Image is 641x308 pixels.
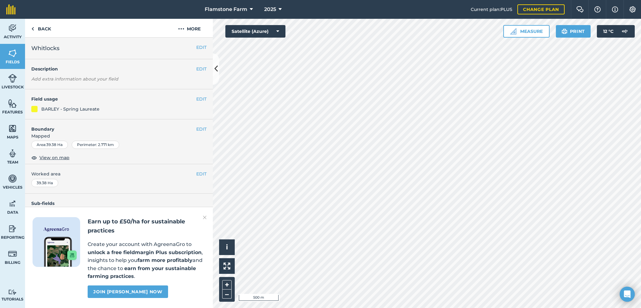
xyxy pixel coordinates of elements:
[88,240,205,280] p: Create your account with AgreenaGro to , insights to help you and the chance to .
[31,96,196,102] h4: Field usage
[6,4,16,14] img: fieldmargin Logo
[39,154,69,161] span: View on map
[196,44,207,51] button: EDIT
[222,280,232,290] button: +
[225,25,285,38] button: Satellite (Azure)
[25,200,213,207] h4: Sub-fields
[178,25,184,33] img: svg+xml;base64,PHN2ZyB4bWxucz0iaHR0cDovL3d3dy53My5vcmcvMjAwMC9zdmciIHdpZHRoPSIyMCIgaGVpZ2h0PSIyNC...
[264,6,276,13] span: 2025
[8,149,17,158] img: svg+xml;base64,PD94bWwgdmVyc2lvbj0iMS4wIiBlbmNvZGluZz0idXRmLTgiPz4KPCEtLSBHZW5lcmF0b3I6IEFkb2JlIE...
[88,217,205,235] h2: Earn up to £50/ha for sustainable practices
[31,25,34,33] img: svg+xml;base64,PHN2ZyB4bWxucz0iaHR0cDovL3d3dy53My5vcmcvMjAwMC9zdmciIHdpZHRoPSI5IiBoZWlnaHQ9IjI0Ii...
[8,99,17,108] img: svg+xml;base64,PHN2ZyB4bWxucz0iaHR0cDovL3d3dy53My5vcmcvMjAwMC9zdmciIHdpZHRoPSI1NiIgaGVpZ2h0PSI2MC...
[597,25,635,38] button: 12 °C
[576,6,584,13] img: Two speech bubbles overlapping with the left bubble in the forefront
[31,154,69,161] button: View on map
[8,124,17,133] img: svg+xml;base64,PHN2ZyB4bWxucz0iaHR0cDovL3d3dy53My5vcmcvMjAwMC9zdmciIHdpZHRoPSI1NiIgaGVpZ2h0PSI2MC...
[8,249,17,258] img: svg+xml;base64,PD94bWwgdmVyc2lvbj0iMS4wIiBlbmNvZGluZz0idXRmLTgiPz4KPCEtLSBHZW5lcmF0b3I6IEFkb2JlIE...
[31,154,37,161] img: svg+xml;base64,PHN2ZyB4bWxucz0iaHR0cDovL3d3dy53My5vcmcvMjAwMC9zdmciIHdpZHRoPSIxOCIgaGVpZ2h0PSIyNC...
[594,6,601,13] img: A question mark icon
[166,19,213,37] button: More
[196,96,207,102] button: EDIT
[8,199,17,208] img: svg+xml;base64,PD94bWwgdmVyc2lvbj0iMS4wIiBlbmNvZGluZz0idXRmLTgiPz4KPCEtLSBHZW5lcmF0b3I6IEFkb2JlIE...
[25,133,213,139] span: Mapped
[503,25,550,38] button: Measure
[31,65,207,72] h4: Description
[137,257,192,263] strong: farm more profitably
[223,263,230,269] img: Four arrows, one pointing top left, one top right, one bottom right and the last bottom left
[222,290,232,299] button: –
[620,287,635,302] div: Open Intercom Messenger
[603,25,613,38] span: 12 ° C
[8,174,17,183] img: svg+xml;base64,PD94bWwgdmVyc2lvbj0iMS4wIiBlbmNvZGluZz0idXRmLTgiPz4KPCEtLSBHZW5lcmF0b3I6IEFkb2JlIE...
[31,179,58,187] div: 39.38 Ha
[203,214,207,221] img: svg+xml;base64,PHN2ZyB4bWxucz0iaHR0cDovL3d3dy53My5vcmcvMjAwMC9zdmciIHdpZHRoPSIyMiIgaGVpZ2h0PSIzMC...
[196,126,207,133] button: EDIT
[205,6,247,13] span: Flamstone Farm
[517,4,565,14] a: Change plan
[8,49,17,58] img: svg+xml;base64,PHN2ZyB4bWxucz0iaHR0cDovL3d3dy53My5vcmcvMjAwMC9zdmciIHdpZHRoPSI1NiIgaGVpZ2h0PSI2MC...
[219,239,235,255] button: i
[196,65,207,72] button: EDIT
[88,249,202,255] strong: unlock a free fieldmargin Plus subscription
[31,170,207,177] span: Worked area
[8,224,17,233] img: svg+xml;base64,PD94bWwgdmVyc2lvbj0iMS4wIiBlbmNvZGluZz0idXRmLTgiPz4KPCEtLSBHZW5lcmF0b3I6IEFkb2JlIE...
[562,28,567,35] img: svg+xml;base64,PHN2ZyB4bWxucz0iaHR0cDovL3d3dy53My5vcmcvMjAwMC9zdmciIHdpZHRoPSIxOSIgaGVpZ2h0PSIyNC...
[31,44,59,53] span: Whitlocks
[88,285,168,298] a: Join [PERSON_NAME] now
[196,170,207,177] button: EDIT
[556,25,591,38] button: Print
[8,289,17,295] img: svg+xml;base64,PD94bWwgdmVyc2lvbj0iMS4wIiBlbmNvZGluZz0idXRmLTgiPz4KPCEtLSBHZW5lcmF0b3I6IEFkb2JlIE...
[629,6,636,13] img: A cog icon
[8,74,17,83] img: svg+xml;base64,PD94bWwgdmVyc2lvbj0iMS4wIiBlbmNvZGluZz0idXRmLTgiPz4KPCEtLSBHZW5lcmF0b3I6IEFkb2JlIE...
[612,6,618,13] img: svg+xml;base64,PHN2ZyB4bWxucz0iaHR0cDovL3d3dy53My5vcmcvMjAwMC9zdmciIHdpZHRoPSIxNyIgaGVpZ2h0PSIxNy...
[471,6,512,13] span: Current plan : PLUS
[31,76,118,82] em: Add extra information about your field
[618,25,631,38] img: svg+xml;base64,PD94bWwgdmVyc2lvbj0iMS4wIiBlbmNvZGluZz0idXRmLTgiPz4KPCEtLSBHZW5lcmF0b3I6IEFkb2JlIE...
[8,23,17,33] img: svg+xml;base64,PD94bWwgdmVyc2lvbj0iMS4wIiBlbmNvZGluZz0idXRmLTgiPz4KPCEtLSBHZW5lcmF0b3I6IEFkb2JlIE...
[88,265,196,279] strong: earn from your sustainable farming practices
[25,19,57,37] a: Back
[72,141,119,149] div: Perimeter : 2.771 km
[44,237,77,267] img: Screenshot of the Gro app
[510,28,516,34] img: Ruler icon
[31,141,68,149] div: Area : 39.38 Ha
[25,119,196,133] h4: Boundary
[226,243,228,251] span: i
[41,106,100,112] div: BARLEY - Spring Laureate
